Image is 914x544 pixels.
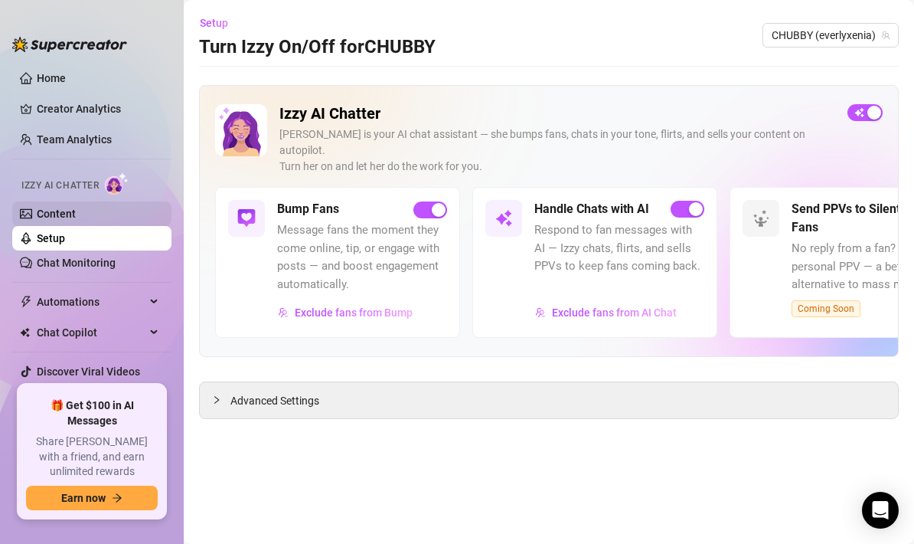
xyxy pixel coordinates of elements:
a: Team Analytics [37,133,112,146]
div: Open Intercom Messenger [862,492,899,529]
span: collapsed [212,395,221,405]
span: Exclude fans from Bump [295,306,413,319]
span: team [881,31,890,40]
a: Home [37,72,66,84]
img: AI Chatter [105,172,129,195]
a: Setup [37,232,65,244]
h3: Turn Izzy On/Off for CHUBBY [199,35,436,60]
span: Izzy AI Chatter [21,179,99,193]
img: svg%3e [535,307,546,318]
img: Izzy AI Chatter [215,104,267,156]
span: Earn now [61,492,106,504]
a: Chat Monitoring [37,257,116,269]
a: Creator Analytics [37,97,159,121]
div: [PERSON_NAME] is your AI chat assistant — she bumps fans, chats in your tone, flirts, and sells y... [279,126,835,175]
span: Coming Soon [792,300,860,317]
a: Discover Viral Videos [37,365,140,378]
img: svg%3e [237,209,256,228]
h5: Handle Chats with AI [534,200,649,218]
span: arrow-right [112,493,122,503]
h5: Bump Fans [277,200,339,218]
span: Automations [37,290,145,314]
span: Share [PERSON_NAME] with a friend, and earn unlimited rewards [26,434,158,480]
img: svg%3e [278,307,289,318]
span: Exclude fans from AI Chat [552,306,677,319]
img: logo-BBDzfeDw.svg [12,37,127,52]
h2: Izzy AI Chatter [279,104,835,123]
span: Message fans the moment they come online, tip, or engage with posts — and boost engagement automa... [277,221,447,293]
img: svg%3e [752,209,770,228]
button: Earn nowarrow-right [26,486,158,510]
button: Exclude fans from AI Chat [534,300,677,325]
div: collapsed [212,392,230,408]
span: Advanced Settings [230,392,319,409]
button: Exclude fans from Bump [277,300,413,325]
a: Content [37,208,76,220]
span: Chat Copilot [37,320,145,345]
span: CHUBBY (everlyxenia) [772,24,890,47]
span: thunderbolt [20,296,32,308]
span: Respond to fan messages with AI — Izzy chats, flirts, and sells PPVs to keep fans coming back. [534,221,704,276]
img: svg%3e [495,209,513,228]
button: Setup [199,11,240,35]
span: Setup [200,17,228,29]
span: 🎁 Get $100 in AI Messages [26,398,158,428]
img: Chat Copilot [20,327,30,338]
